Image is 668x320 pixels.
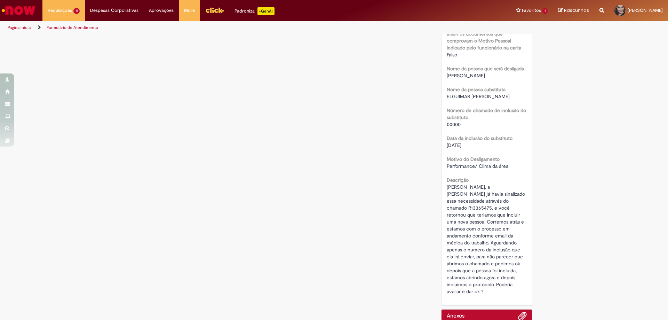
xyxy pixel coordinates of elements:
b: Motivo do Desligamento [447,156,500,162]
b: Nome da pessoa substituta [447,86,506,93]
span: Aprovações [149,7,174,14]
span: ELGUIMAR [PERSON_NAME] [447,93,510,100]
span: 1 [542,8,548,14]
span: [PERSON_NAME] [447,72,485,79]
a: Página inicial [8,25,32,30]
span: [PERSON_NAME], a [PERSON_NAME] já havia sinalizado essa necessidade através do chamado R13365475,... [447,184,526,295]
b: Número de chamado de inclusão do substituto [447,107,526,120]
span: [PERSON_NAME] [628,7,663,13]
div: Padroniza [234,7,275,15]
b: Descrição [447,177,469,183]
span: More [184,7,195,14]
span: Requisições [48,7,72,14]
span: Performance/ Clima da área [447,163,508,169]
ul: Trilhas de página [5,21,440,34]
img: ServiceNow [1,3,37,17]
b: Data da inclusão do substituto [447,135,512,141]
span: 00000 [447,121,461,127]
p: +GenAi [257,7,275,15]
a: Rascunhos [558,7,589,14]
span: [DATE] [447,142,461,148]
span: Favoritos [522,7,541,14]
a: Formulário de Atendimento [47,25,98,30]
b: Inseri os documentos que comprovam o Motivo Pessoal indicado pelo funcionário na carta [447,31,521,51]
h2: Anexos [447,313,464,319]
span: Falso [447,52,457,58]
span: Rascunhos [564,7,589,14]
span: 11 [73,8,80,14]
span: Despesas Corporativas [90,7,138,14]
b: Nome da pessoa que será desligada [447,65,524,72]
img: click_logo_yellow_360x200.png [205,5,224,15]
